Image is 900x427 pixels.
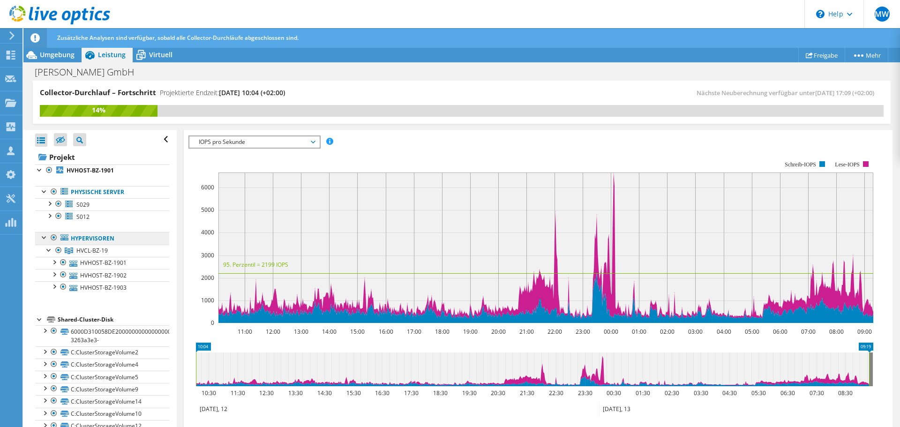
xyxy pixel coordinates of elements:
text: 04:30 [722,389,737,397]
text: 20:00 [491,328,506,336]
text: 07:00 [801,328,816,336]
b: HVHOST-BZ-1901 [67,166,114,174]
span: HVCL-BZ-19 [76,247,108,255]
text: 20:30 [491,389,505,397]
text: 13:30 [288,389,303,397]
a: S029 [35,198,169,210]
text: 00:30 [607,389,621,397]
a: HVHOST-BZ-1902 [35,269,169,281]
a: C:ClusterStorageVolume9 [35,383,169,395]
text: 16:00 [379,328,393,336]
a: C:ClusterStorageVolume2 [35,346,169,359]
h1: [PERSON_NAME] GmbH [30,67,149,77]
a: HVCL-BZ-19 [35,245,169,257]
a: Mehr [845,48,888,62]
span: Umgebung [40,50,75,59]
text: 17:00 [407,328,421,336]
text: 14:00 [322,328,337,336]
text: 6000 [201,183,214,191]
a: C:ClusterStorageVolume5 [35,371,169,383]
h4: Projektierte Endzeit: [160,88,285,98]
text: 14:30 [317,389,332,397]
text: 1000 [201,296,214,304]
div: Shared-Cluster-Disk [58,314,169,325]
svg: \n [816,10,825,18]
span: Virtuell [149,50,172,59]
span: Leistung [98,50,126,59]
text: 05:00 [745,328,759,336]
span: [DATE] 10:04 (+02:00) [219,88,285,97]
text: 01:30 [636,389,650,397]
a: C:ClusterStorageVolume10 [35,408,169,420]
text: 02:30 [665,389,679,397]
a: Hypervisoren [35,232,169,244]
text: 95. Perzentil = 2199 IOPS [223,261,288,269]
text: 06:00 [773,328,787,336]
a: Projekt [35,150,169,165]
span: Zusätzliche Analysen sind verfügbar, sobald alle Collector-Durchläufe abgeschlossen sind. [57,34,299,42]
text: 17:30 [404,389,419,397]
a: HVHOST-BZ-1901 [35,257,169,269]
text: 15:00 [350,328,365,336]
a: S012 [35,210,169,223]
text: 09:00 [857,328,872,336]
a: Physische Server [35,186,169,198]
text: 08:00 [829,328,844,336]
text: 05:30 [751,389,766,397]
a: HVHOST-BZ-1903 [35,281,169,293]
text: 04:00 [717,328,731,336]
text: 22:00 [547,328,562,336]
text: Lese-IOPS [835,161,860,168]
text: 16:30 [375,389,390,397]
text: 18:00 [435,328,450,336]
span: S012 [76,213,90,221]
text: 12:30 [259,389,274,397]
text: 22:30 [549,389,563,397]
text: 5000 [201,206,214,214]
text: 13:00 [294,328,308,336]
text: 08:30 [838,389,853,397]
text: 01:00 [632,328,646,336]
text: 3000 [201,251,214,259]
span: Nächste Neuberechnung verfügbar unter [697,89,879,97]
text: 2000 [201,274,214,282]
a: 6000D310058DE2000000000000000003-3263a3e3- [35,325,169,346]
span: S029 [76,201,90,209]
text: 23:30 [578,389,592,397]
span: IOPS pro Sekunde [194,136,315,148]
a: C:ClusterStorageVolume14 [35,395,169,407]
span: MW [875,7,890,22]
text: 10:30 [202,389,216,397]
text: 12:00 [266,328,280,336]
text: 19:00 [463,328,478,336]
a: HVHOST-BZ-1901 [35,165,169,177]
text: 19:30 [462,389,477,397]
text: 11:30 [231,389,245,397]
text: 23:00 [576,328,590,336]
text: 06:30 [780,389,795,397]
text: 07:30 [810,389,824,397]
text: 11:00 [238,328,252,336]
text: 15:30 [346,389,361,397]
text: 03:00 [688,328,703,336]
text: 0 [211,319,214,327]
text: 00:00 [604,328,618,336]
text: 21:00 [519,328,534,336]
text: 21:30 [520,389,534,397]
span: [DATE] 17:09 (+02:00) [815,89,874,97]
div: 14% [40,105,157,115]
text: 18:30 [433,389,448,397]
text: 4000 [201,228,214,236]
a: C:ClusterStorageVolume4 [35,359,169,371]
text: 02:00 [660,328,675,336]
text: 03:30 [694,389,708,397]
text: Schreib-IOPS [785,161,817,168]
a: Freigabe [798,48,845,62]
